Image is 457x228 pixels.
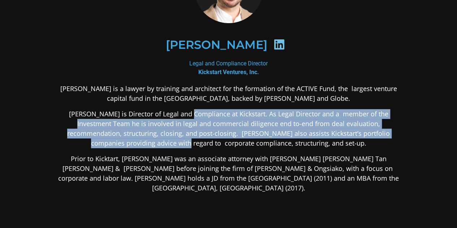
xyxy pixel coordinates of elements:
[53,154,404,193] p: Prior to Kicktart, [PERSON_NAME] was an associate attorney with [PERSON_NAME] [PERSON_NAME] Tan [...
[53,59,404,77] div: Legal and Compliance Director
[165,39,267,51] h2: [PERSON_NAME]
[198,69,259,76] b: Kickstart Ventures, Inc.
[53,109,404,148] p: [PERSON_NAME] is Director of Legal and Compliance at Kickstart. As Legal Director and a member of...
[53,84,404,103] p: [PERSON_NAME] is a lawyer by training and architect for the formation of the ACTIVE Fund, the lar...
